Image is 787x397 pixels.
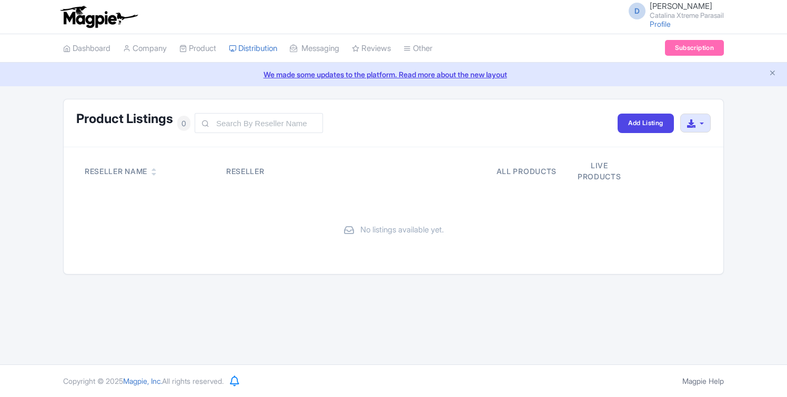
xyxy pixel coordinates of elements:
a: Product [179,34,216,63]
a: Subscription [665,40,724,56]
input: Search By Reseller Name [195,113,323,133]
a: D [PERSON_NAME] Catalina Xtreme Parasail [622,2,724,19]
div: All products [497,166,557,177]
a: Profile [650,19,671,28]
h1: Product Listings [76,112,173,126]
div: Copyright © 2025 All rights reserved. [57,375,230,386]
span: No listings available yet. [360,224,444,236]
a: Magpie Help [682,376,724,385]
a: We made some updates to the platform. Read more about the new layout [6,69,781,80]
div: Reseller Name [85,166,147,177]
button: Close announcement [769,68,776,80]
a: Other [403,34,432,63]
span: D [629,3,645,19]
img: logo-ab69f6fb50320c5b225c76a69d11143b.png [58,5,139,28]
a: Dashboard [63,34,110,63]
small: Catalina Xtreme Parasail [650,12,724,19]
div: Reseller [226,166,355,177]
a: Messaging [290,34,339,63]
div: Live products [569,160,629,182]
a: Add Listing [618,114,673,133]
span: 0 [177,116,190,131]
a: Reviews [352,34,391,63]
span: Magpie, Inc. [123,376,162,385]
a: Company [123,34,167,63]
span: [PERSON_NAME] [650,1,712,11]
a: Distribution [229,34,277,63]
